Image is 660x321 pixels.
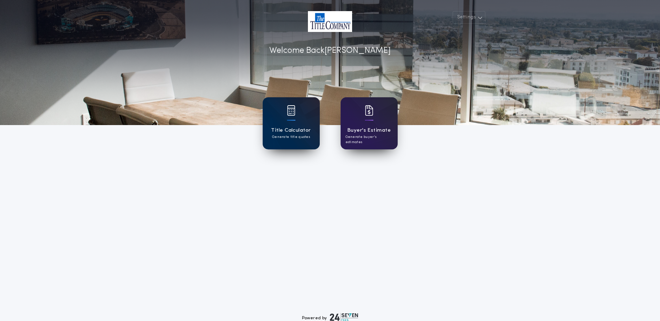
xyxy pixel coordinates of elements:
p: Generate title quotes [272,134,310,140]
h1: Title Calculator [271,126,311,134]
a: card iconTitle CalculatorGenerate title quotes [263,97,320,149]
a: card iconBuyer's EstimateGenerate buyer's estimates [341,97,398,149]
p: Generate buyer's estimates [345,134,393,145]
h1: Buyer's Estimate [347,126,391,134]
button: Settings [453,11,485,24]
p: Welcome Back [PERSON_NAME] [269,44,391,57]
img: card icon [287,105,295,116]
img: account-logo [308,11,352,32]
img: card icon [365,105,373,116]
